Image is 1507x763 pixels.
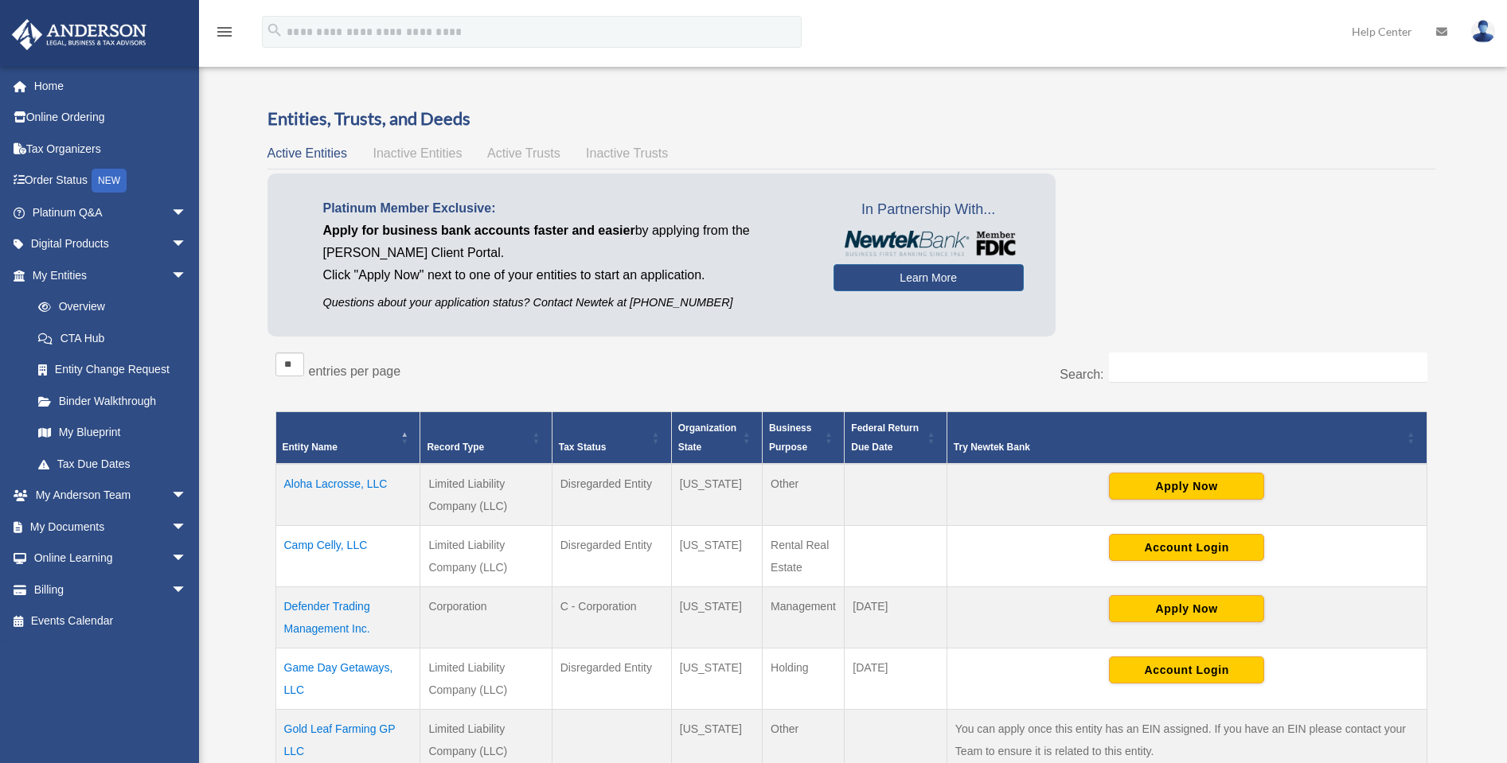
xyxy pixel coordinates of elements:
[11,605,211,637] a: Events Calendar
[841,231,1016,256] img: NewtekBankLogoSM.png
[323,220,810,264] p: by applying from the [PERSON_NAME] Client Portal.
[11,543,211,574] a: Online Learningarrow_drop_down
[11,70,211,102] a: Home
[552,586,671,648] td: C - Corporation
[373,146,462,160] span: Inactive Entities
[171,574,203,606] span: arrow_drop_down
[275,648,420,709] td: Game Day Getaways, LLC
[834,264,1024,291] a: Learn More
[323,264,810,286] p: Click "Apply Now" next to one of your entities to start an application.
[420,586,552,648] td: Corporation
[1109,473,1264,500] button: Apply Now
[22,322,203,354] a: CTA Hub
[420,411,552,464] th: Record Type: Activate to sort
[11,511,211,543] a: My Documentsarrow_drop_down
[11,197,211,228] a: Platinum Q&Aarrow_drop_down
[1109,656,1264,683] button: Account Login
[763,525,845,586] td: Rental Real Estate
[171,511,203,543] span: arrow_drop_down
[22,448,203,480] a: Tax Due Dates
[1109,539,1264,552] a: Account Login
[1109,534,1264,561] button: Account Login
[420,648,552,709] td: Limited Liability Company (LLC)
[22,385,203,417] a: Binder Walkthrough
[763,586,845,648] td: Management
[11,228,211,260] a: Digital Productsarrow_drop_down
[22,417,203,449] a: My Blueprint
[671,648,762,709] td: [US_STATE]
[22,291,195,323] a: Overview
[845,411,947,464] th: Federal Return Due Date: Activate to sort
[275,411,420,464] th: Entity Name: Activate to invert sorting
[171,228,203,261] span: arrow_drop_down
[845,586,947,648] td: [DATE]
[1109,662,1264,675] a: Account Login
[851,422,919,453] span: Federal Return Due Date
[11,259,203,291] a: My Entitiesarrow_drop_down
[215,22,234,41] i: menu
[22,354,203,386] a: Entity Change Request
[420,525,552,586] td: Limited Liability Company (LLC)
[171,259,203,292] span: arrow_drop_down
[763,411,845,464] th: Business Purpose: Activate to sort
[763,648,845,709] td: Holding
[323,197,810,220] p: Platinum Member Exclusive:
[171,543,203,575] span: arrow_drop_down
[171,197,203,229] span: arrow_drop_down
[671,411,762,464] th: Organization State: Activate to sort
[267,107,1435,131] h3: Entities, Trusts, and Deeds
[11,480,211,512] a: My Anderson Teamarrow_drop_down
[283,442,338,453] span: Entity Name
[586,146,668,160] span: Inactive Trusts
[1109,595,1264,622] button: Apply Now
[275,586,420,648] td: Defender Trading Management Inc.
[11,574,211,605] a: Billingarrow_drop_down
[671,525,762,586] td: [US_STATE]
[552,525,671,586] td: Disregarded Entity
[671,586,762,648] td: [US_STATE]
[266,21,283,39] i: search
[267,146,347,160] span: Active Entities
[947,411,1427,464] th: Try Newtek Bank : Activate to sort
[275,525,420,586] td: Camp Celly, LLC
[309,364,401,378] label: entries per page
[559,442,607,453] span: Tax Status
[769,422,811,453] span: Business Purpose
[92,169,127,193] div: NEW
[552,411,671,464] th: Tax Status: Activate to sort
[11,102,211,134] a: Online Ordering
[1471,20,1495,43] img: User Pic
[671,464,762,526] td: [US_STATE]
[420,464,552,526] td: Limited Liability Company (LLC)
[1060,368,1103,381] label: Search:
[845,648,947,709] td: [DATE]
[487,146,560,160] span: Active Trusts
[678,422,736,453] span: Organization State
[323,224,635,237] span: Apply for business bank accounts faster and easier
[323,293,810,313] p: Questions about your application status? Contact Newtek at [PHONE_NUMBER]
[763,464,845,526] td: Other
[7,19,151,50] img: Anderson Advisors Platinum Portal
[275,464,420,526] td: Aloha Lacrosse, LLC
[552,464,671,526] td: Disregarded Entity
[11,133,211,165] a: Tax Organizers
[427,442,484,453] span: Record Type
[954,438,1403,457] div: Try Newtek Bank
[834,197,1024,223] span: In Partnership With...
[552,648,671,709] td: Disregarded Entity
[215,28,234,41] a: menu
[171,480,203,512] span: arrow_drop_down
[11,165,211,197] a: Order StatusNEW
